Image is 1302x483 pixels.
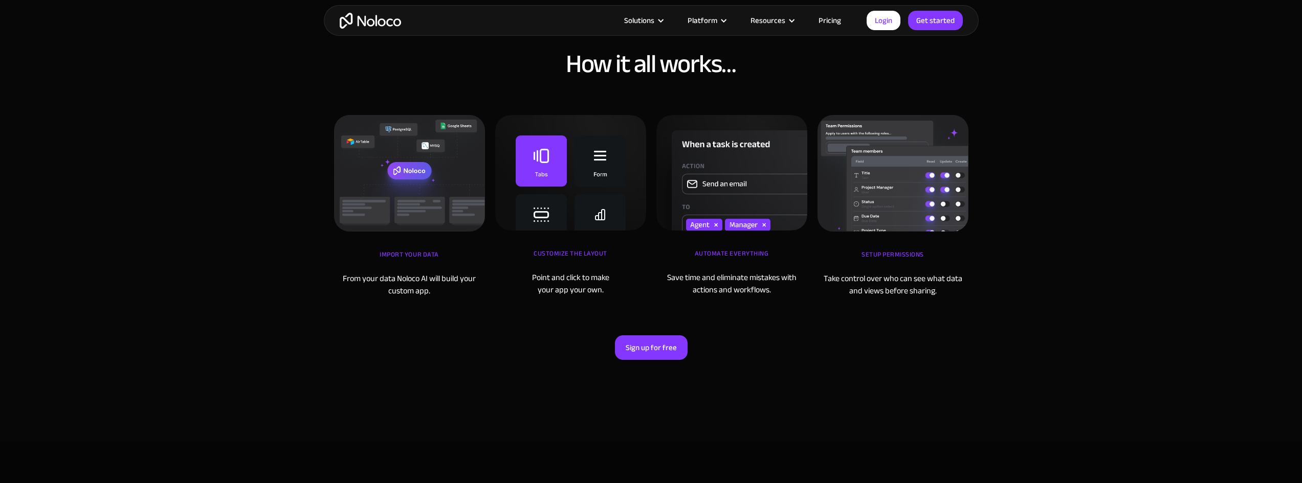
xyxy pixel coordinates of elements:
[334,51,968,77] h2: How it all works…
[818,247,968,272] div: Setup Permissions
[867,11,900,30] a: Login
[495,271,646,296] div: Point and click to make your app your own.
[908,11,963,30] a: Get started
[675,14,738,27] div: Platform
[751,14,785,27] div: Resources
[334,272,485,297] div: From your data Noloco AI will build your custom app.
[615,335,688,360] a: Sign up for free
[656,271,807,296] div: Save time and eliminate mistakes with actions and workflows.
[656,246,807,271] div: Automate Everything
[818,272,968,297] div: Take control over who can see what data and views before sharing.
[611,14,675,27] div: Solutions
[806,14,854,27] a: Pricing
[688,14,717,27] div: Platform
[495,246,646,271] div: Customize the layout
[340,13,401,29] a: home
[334,247,485,272] div: iMPORT YOUR DATA
[738,14,806,27] div: Resources
[624,14,654,27] div: Solutions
